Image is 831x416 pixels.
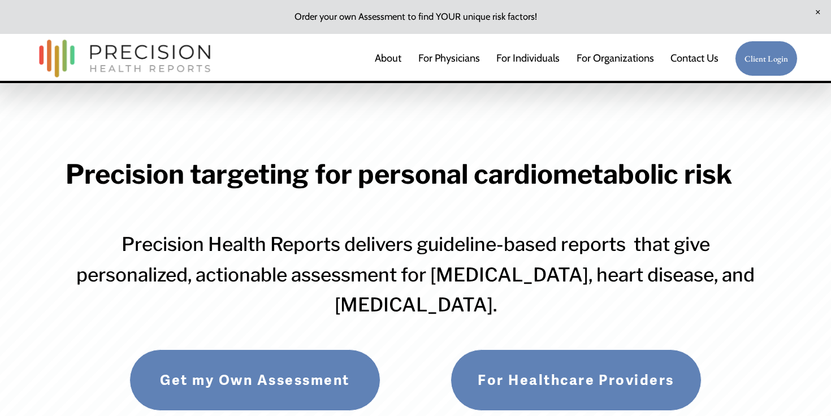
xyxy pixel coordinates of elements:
[33,34,217,83] img: Precision Health Reports
[577,48,654,69] span: For Organizations
[66,158,732,190] strong: Precision targeting for personal cardiometabolic risk
[375,47,401,70] a: About
[670,47,719,70] a: Contact Us
[418,47,480,70] a: For Physicians
[129,349,380,411] a: Get my Own Assessment
[496,47,560,70] a: For Individuals
[451,349,702,411] a: For Healthcare Providers
[735,41,798,76] a: Client Login
[577,47,654,70] a: folder dropdown
[66,229,766,320] h3: Precision Health Reports delivers guideline-based reports that give personalized, actionable asse...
